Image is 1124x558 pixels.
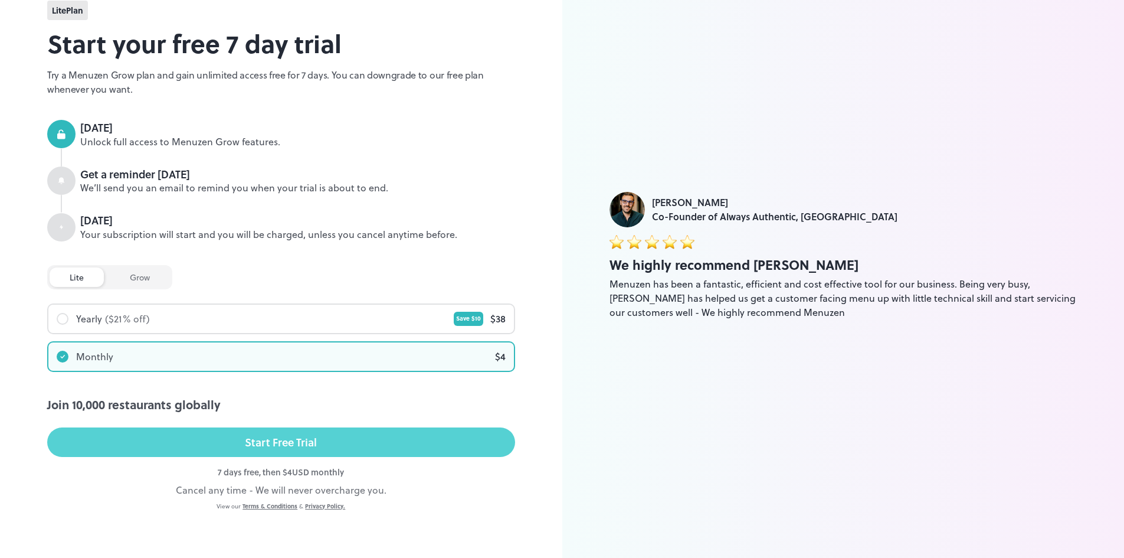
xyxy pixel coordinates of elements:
[47,466,515,478] div: 7 days free, then $ 4 USD monthly
[495,350,506,364] div: $ 4
[80,167,515,182] div: Get a reminder [DATE]
[680,234,694,249] img: star
[627,234,641,249] img: star
[490,312,506,326] div: $ 38
[47,502,515,511] div: View our &
[52,4,83,17] span: lite Plan
[245,433,317,451] div: Start Free Trial
[80,213,515,228] div: [DATE]
[105,312,150,326] div: ($ 21 % off)
[609,277,1077,319] div: Menuzen has been a fantastic, efficient and cost effective tool for our business. Being very busy...
[47,25,515,62] h2: Start your free 7 day trial
[80,120,515,135] div: [DATE]
[80,228,515,242] div: Your subscription will start and you will be charged, unless you cancel anytime before.
[243,502,297,510] a: Terms & Conditions
[652,210,897,224] div: Co-Founder of Always Authentic, [GEOGRAPHIC_DATA]
[652,195,897,210] div: [PERSON_NAME]
[47,483,515,497] div: Cancel any time - We will never overcharge you.
[663,234,677,249] img: star
[609,192,645,227] img: Jade Hajj
[47,68,515,96] p: Try a Menuzen Grow plan and gain unlimited access free for 7 days. You can downgrade to our free ...
[305,502,345,510] a: Privacy Policy.
[76,350,113,364] div: Monthly
[50,267,104,287] div: lite
[454,312,483,326] div: Save $ 10
[80,135,515,149] div: Unlock full access to Menuzen Grow features.
[80,181,515,195] div: We’ll send you an email to remind you when your trial is about to end.
[110,267,170,287] div: grow
[609,234,624,249] img: star
[645,234,659,249] img: star
[47,428,515,457] button: Start Free Trial
[47,396,515,413] div: Join 10,000 restaurants globally
[76,312,102,326] div: Yearly
[609,255,1077,275] div: We highly recommend [PERSON_NAME]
